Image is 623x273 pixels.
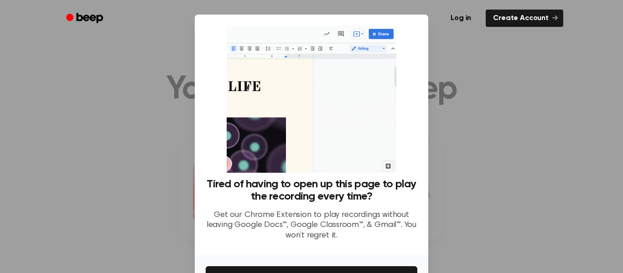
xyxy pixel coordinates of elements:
[206,178,417,203] h3: Tired of having to open up this page to play the recording every time?
[206,210,417,241] p: Get our Chrome Extension to play recordings without leaving Google Docs™, Google Classroom™, & Gm...
[441,8,480,29] a: Log in
[486,10,563,27] a: Create Account
[227,26,396,173] img: Beep extension in action
[60,10,111,27] a: Beep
